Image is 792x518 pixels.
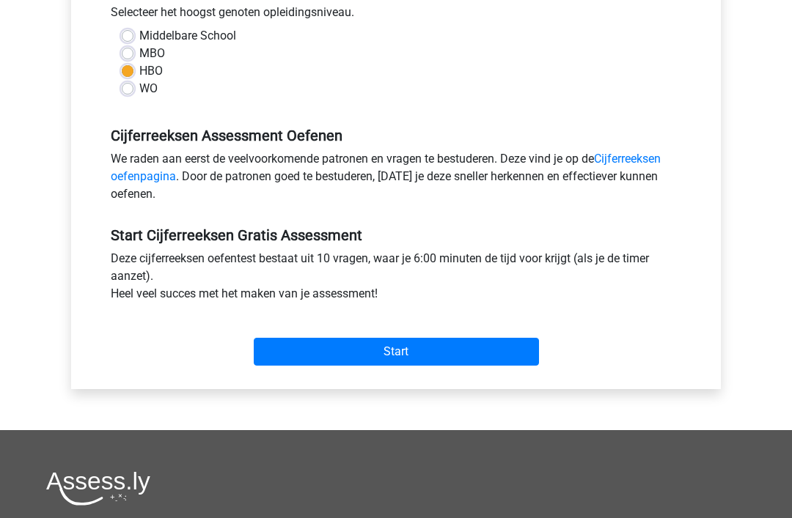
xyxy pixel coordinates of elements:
[111,226,681,244] h5: Start Cijferreeksen Gratis Assessment
[254,338,539,366] input: Start
[46,471,150,506] img: Assessly logo
[100,4,692,27] div: Selecteer het hoogst genoten opleidingsniveau.
[100,250,692,308] div: Deze cijferreeksen oefentest bestaat uit 10 vragen, waar je 6:00 minuten de tijd voor krijgt (als...
[139,27,236,45] label: Middelbare School
[111,127,681,144] h5: Cijferreeksen Assessment Oefenen
[139,62,163,80] label: HBO
[139,80,158,97] label: WO
[139,45,165,62] label: MBO
[100,150,692,209] div: We raden aan eerst de veelvoorkomende patronen en vragen te bestuderen. Deze vind je op de . Door...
